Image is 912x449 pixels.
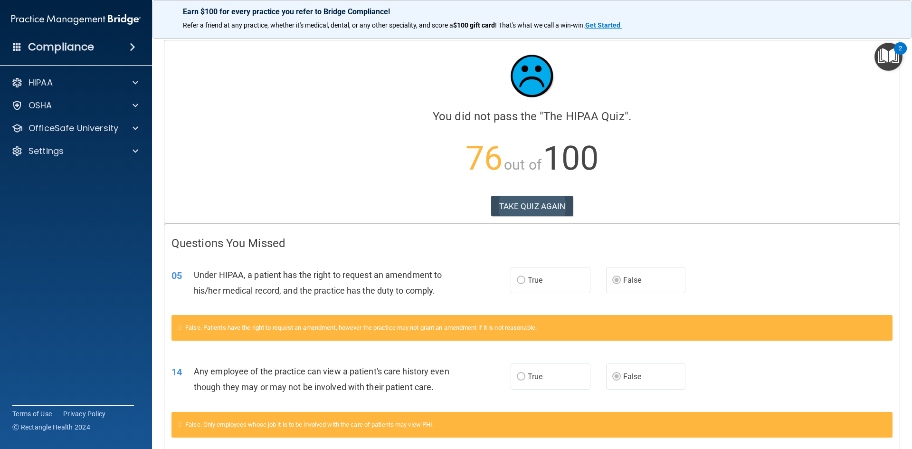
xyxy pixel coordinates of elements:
[543,139,598,178] span: 100
[171,237,893,249] h4: Questions You Missed
[491,196,573,217] button: TAKE QUIZ AGAIN
[11,145,138,157] a: Settings
[11,10,141,29] img: PMB logo
[194,270,442,296] span: Under HIPAA, a patient has the right to request an amendment to his/her medical record, and the p...
[28,40,94,54] h4: Compliance
[171,270,182,281] span: 05
[623,372,642,381] span: False
[185,324,537,331] span: False. Patients have the right to request an amendment, however the practice may not grant an ame...
[183,7,881,16] p: Earn $100 for every practice you refer to Bridge Compliance!
[28,77,53,88] p: HIPAA
[28,145,64,157] p: Settings
[543,110,624,123] span: The HIPAA Quiz
[623,276,642,285] span: False
[585,21,620,29] strong: Get Started
[171,366,182,378] span: 14
[528,276,542,285] span: True
[12,409,52,419] a: Terms of Use
[171,110,893,123] h4: You did not pass the " ".
[612,277,621,284] input: False
[504,156,541,173] span: out of
[517,277,525,284] input: True
[495,21,585,29] span: ! That's what we call a win-win.
[453,21,495,29] strong: $100 gift card
[28,100,52,111] p: OSHA
[12,422,90,432] span: Ⓒ Rectangle Health 2024
[185,421,434,428] span: False. Only employees whose job it is to be involved with the care of patients may view PHI.
[63,409,106,419] a: Privacy Policy
[11,100,138,111] a: OSHA
[899,48,902,61] div: 2
[194,366,449,392] span: Any employee of the practice can view a patient's care history even though they may or may not be...
[28,123,118,134] p: OfficeSafe University
[528,372,542,381] span: True
[612,373,621,381] input: False
[465,139,503,178] span: 76
[585,21,622,29] a: Get Started
[503,48,560,105] img: sad_face.ecc698e2.jpg
[11,123,138,134] a: OfficeSafe University
[183,21,453,29] span: Refer a friend at any practice, whether it's medical, dental, or any other speciality, and score a
[874,43,902,71] button: Open Resource Center, 2 new notifications
[517,373,525,381] input: True
[11,77,138,88] a: HIPAA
